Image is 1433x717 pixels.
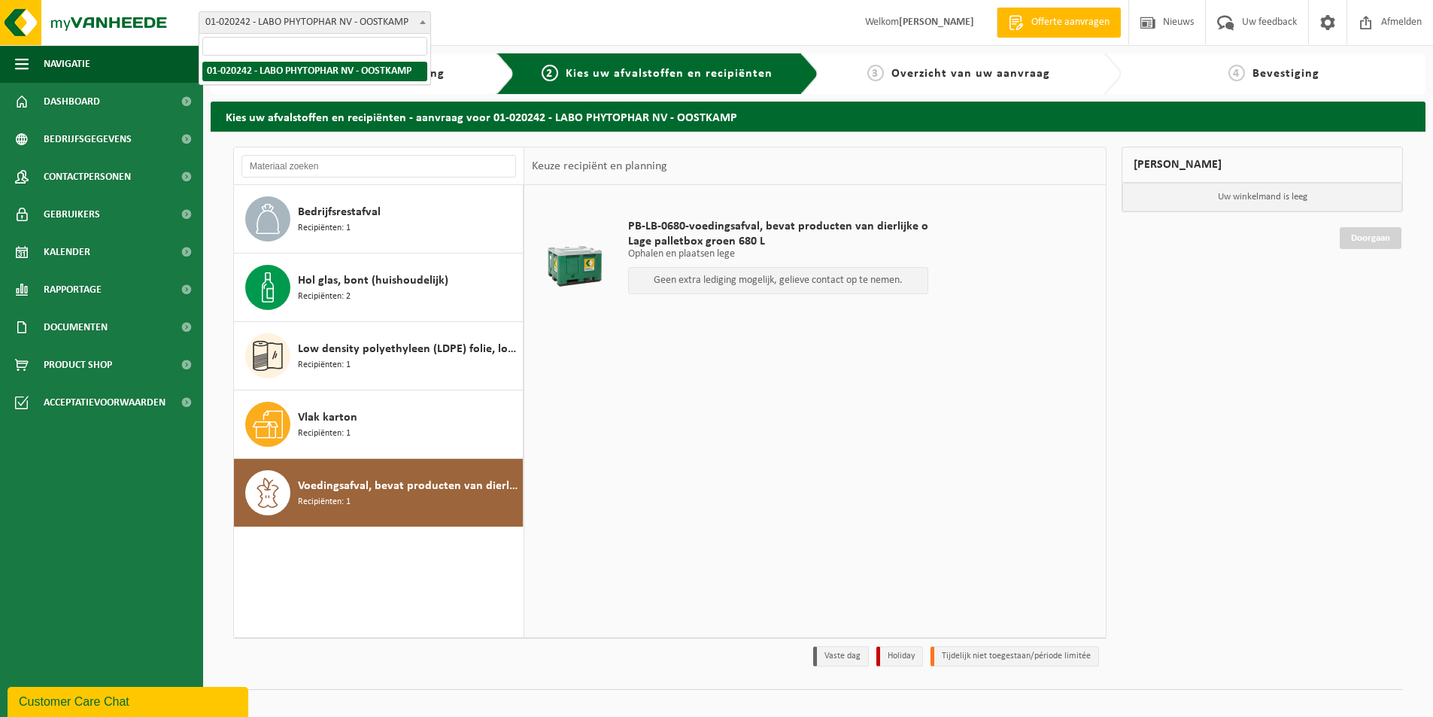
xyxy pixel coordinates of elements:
strong: [PERSON_NAME] [899,17,974,28]
span: Voedingsafval, bevat producten van dierlijke oorsprong, gemengde verpakking (exclusief glas), cat... [298,477,519,495]
input: Materiaal zoeken [241,155,516,178]
span: Dashboard [44,83,100,120]
span: 4 [1228,65,1245,81]
h2: Kies uw afvalstoffen en recipiënten - aanvraag voor 01-020242 - LABO PHYTOPHAR NV - OOSTKAMP [211,102,1425,131]
button: Hol glas, bont (huishoudelijk) Recipiënten: 2 [234,254,524,322]
span: Overzicht van uw aanvraag [891,68,1050,80]
span: Acceptatievoorwaarden [44,384,165,421]
span: 01-020242 - LABO PHYTOPHAR NV - OOSTKAMP [199,11,431,34]
span: Recipiënten: 1 [298,358,351,372]
li: 01-020242 - LABO PHYTOPHAR NV - OOSTKAMP [202,62,427,81]
span: Rapportage [44,271,102,308]
span: Gebruikers [44,196,100,233]
span: Recipiënten: 1 [298,221,351,235]
span: 01-020242 - LABO PHYTOPHAR NV - OOSTKAMP [199,12,430,33]
button: Voedingsafval, bevat producten van dierlijke oorsprong, gemengde verpakking (exclusief glas), cat... [234,459,524,527]
span: Hol glas, bont (huishoudelijk) [298,272,448,290]
span: Kalender [44,233,90,271]
span: PB-LB-0680-voedingsafval, bevat producten van dierlijke o [628,219,928,234]
button: Low density polyethyleen (LDPE) folie, los, naturel Recipiënten: 1 [234,322,524,390]
span: Lage palletbox groen 680 L [628,234,928,249]
span: Product Shop [44,346,112,384]
span: Bevestiging [1252,68,1319,80]
span: Bedrijfsrestafval [298,203,381,221]
span: Low density polyethyleen (LDPE) folie, los, naturel [298,340,519,358]
span: Vlak karton [298,409,357,427]
p: Ophalen en plaatsen lege [628,249,928,260]
span: Bedrijfsgegevens [44,120,132,158]
a: Doorgaan [1340,227,1401,249]
p: Uw winkelmand is leeg [1122,183,1402,211]
p: Geen extra lediging mogelijk, gelieve contact op te nemen. [636,275,920,286]
span: Offerte aanvragen [1028,15,1113,30]
li: Vaste dag [813,646,869,667]
li: Tijdelijk niet toegestaan/période limitée [931,646,1099,667]
div: [PERSON_NAME] [1122,147,1403,183]
span: Navigatie [44,45,90,83]
iframe: chat widget [8,684,251,717]
span: Contactpersonen [44,158,131,196]
span: 3 [867,65,884,81]
span: Kies uw afvalstoffen en recipiënten [566,68,773,80]
button: Bedrijfsrestafval Recipiënten: 1 [234,185,524,254]
button: Vlak karton Recipiënten: 1 [234,390,524,459]
li: Holiday [876,646,923,667]
span: Recipiënten: 1 [298,495,351,509]
span: Recipiënten: 1 [298,427,351,441]
span: Recipiënten: 2 [298,290,351,304]
div: Keuze recipiënt en planning [524,147,675,185]
a: Offerte aanvragen [997,8,1121,38]
span: 2 [542,65,558,81]
span: Documenten [44,308,108,346]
